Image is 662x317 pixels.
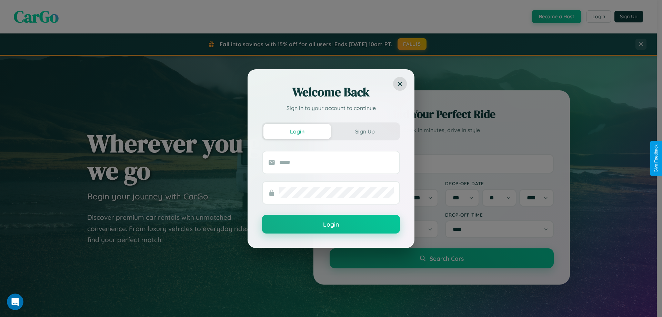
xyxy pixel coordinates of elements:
[263,124,331,139] button: Login
[262,84,400,100] h2: Welcome Back
[7,294,23,310] iframe: Intercom live chat
[262,215,400,234] button: Login
[262,104,400,112] p: Sign in to your account to continue
[654,145,659,172] div: Give Feedback
[331,124,399,139] button: Sign Up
